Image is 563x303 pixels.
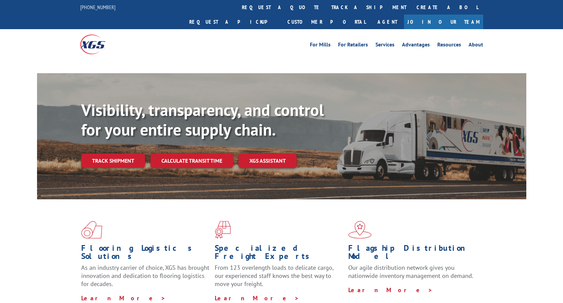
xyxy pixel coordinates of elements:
a: Learn More > [348,286,433,294]
a: Learn More > [81,294,166,302]
a: Customer Portal [282,15,371,29]
a: About [469,42,483,49]
a: Calculate transit time [151,154,233,168]
a: [PHONE_NUMBER] [80,4,116,11]
a: Request a pickup [184,15,282,29]
span: As an industry carrier of choice, XGS has brought innovation and dedication to flooring logistics... [81,264,209,288]
img: xgs-icon-flagship-distribution-model-red [348,221,372,239]
h1: Flooring Logistics Solutions [81,244,210,264]
a: Resources [437,42,461,49]
a: Join Our Team [404,15,483,29]
a: Learn More > [215,294,299,302]
h1: Specialized Freight Experts [215,244,343,264]
img: xgs-icon-total-supply-chain-intelligence-red [81,221,102,239]
a: Advantages [402,42,430,49]
b: Visibility, transparency, and control for your entire supply chain. [81,99,324,140]
img: xgs-icon-focused-on-flooring-red [215,221,231,239]
a: XGS ASSISTANT [239,154,297,168]
h1: Flagship Distribution Model [348,244,477,264]
a: For Retailers [338,42,368,49]
a: For Mills [310,42,331,49]
p: From 123 overlength loads to delicate cargo, our experienced staff knows the best way to move you... [215,264,343,294]
a: Track shipment [81,154,145,168]
span: Our agile distribution network gives you nationwide inventory management on demand. [348,264,473,280]
a: Services [375,42,394,49]
a: Agent [371,15,404,29]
